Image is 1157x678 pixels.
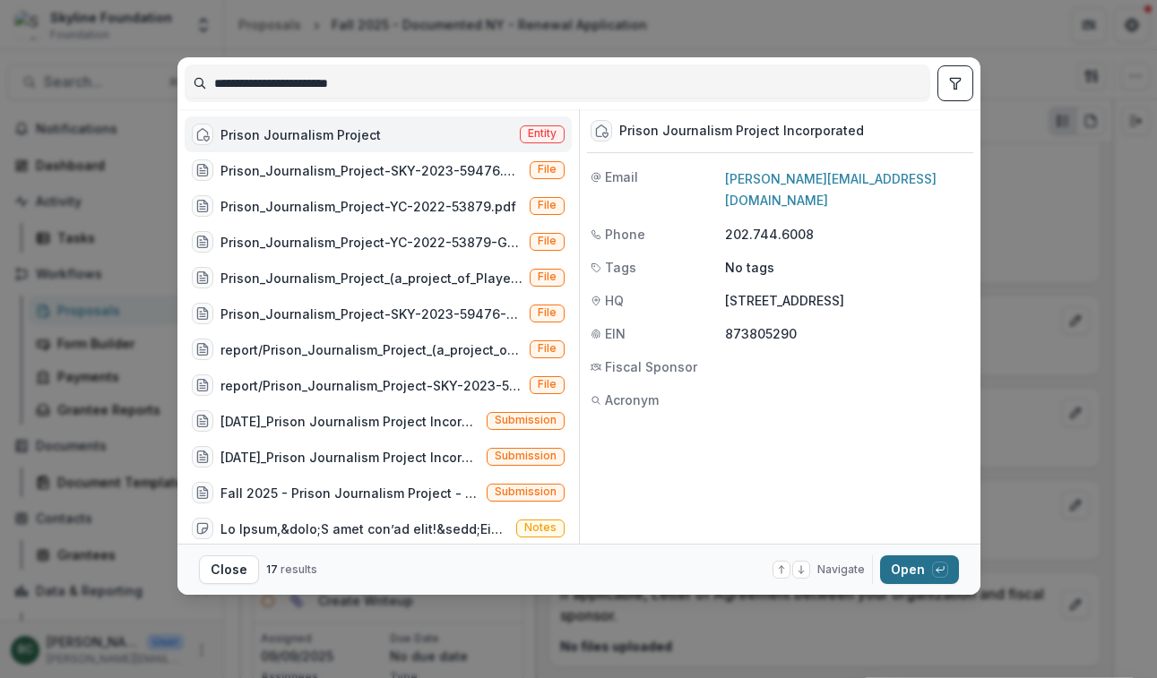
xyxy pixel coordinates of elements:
div: report/Prison_Journalism_Project_(a_project_of_Players_Philanthropy_Fund)-YC-2022-53879-Grant_Rep... [220,340,522,359]
span: EIN [605,324,626,343]
span: Navigate [817,562,865,578]
p: 202.744.6008 [725,225,970,244]
div: Lo Ipsum,&dolo;S amet con’ad elit!&sedd;Eiusm&temp;inc utl et doloremag aliq eni adminimven quisn... [220,519,509,538]
div: Prison_Journalism_Project-YC-2022-53879-Grant_Agreement_December_28_2023.pdf [220,233,522,252]
span: Phone [605,225,645,244]
p: 873805290 [725,324,970,343]
span: Tags [605,258,636,277]
span: Acronym [605,390,659,409]
p: No tags [725,258,774,277]
div: Prison Journalism Project Incorporated [619,124,864,139]
span: File [538,199,557,211]
span: Email [605,167,638,186]
span: Submission [495,450,557,462]
div: [DATE]_Prison Journalism Project Incorporated_400000 (New grant for remaining pledge payments rom... [220,448,479,467]
p: [STREET_ADDRESS] [725,291,970,310]
span: File [538,163,557,176]
span: 17 [266,562,278,576]
button: Open [880,555,959,584]
span: results [281,562,317,576]
span: File [538,270,557,283]
span: File [538,342,557,355]
span: File [538,235,557,247]
div: Prison Journalism Project [220,125,381,144]
span: Notes [524,521,557,534]
button: toggle filters [937,65,973,101]
span: Submission [495,414,557,426]
div: Prison_Journalism_Project_(a_project_of_Players_Philanthropy_Fund)-YC-2022-53879-Grant_Agreement_... [220,269,522,288]
span: File [538,378,557,390]
span: Entity [528,127,557,140]
span: File [538,306,557,319]
div: Fall 2025 - Prison Journalism Project - Renewal Application [220,484,479,502]
div: Prison_Journalism_Project-YC-2022-53879.pdf [220,197,516,216]
div: report/Prison_Journalism_Project-SKY-2023-59476-Grant_Report.pdf [220,376,522,395]
button: Close [199,555,259,584]
div: [DATE]_Prison Journalism Project Incorporated_200000 (They have received their 501c3 status - rem... [220,412,479,431]
a: [PERSON_NAME][EMAIL_ADDRESS][DOMAIN_NAME] [725,171,937,208]
span: Fiscal Sponsor [605,357,697,376]
div: Prison_Journalism_Project-SKY-2023-59476.pdf [220,161,522,180]
div: Prison_Journalism_Project-SKY-2023-59476-Grant_Agreement_December_27_2023.docx [220,305,522,323]
span: Submission [495,485,557,498]
span: HQ [605,291,624,310]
